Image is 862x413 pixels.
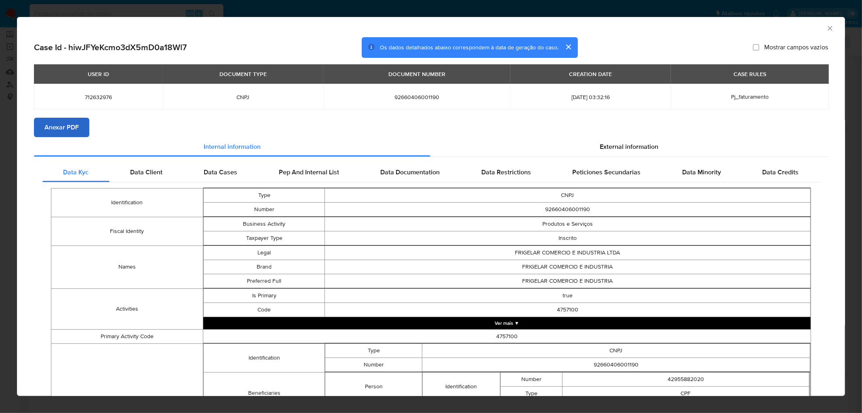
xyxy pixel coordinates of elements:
td: Names [51,246,203,288]
td: 4757100 [203,329,811,343]
span: 712632976 [44,93,153,101]
div: Detailed info [34,137,828,157]
div: DOCUMENT NUMBER [384,67,450,81]
td: Activities [51,288,203,329]
span: Data Minority [682,167,721,177]
td: 92660406001190 [325,202,811,216]
td: CNPJ [325,188,811,202]
td: Number [204,202,325,216]
span: Data Client [130,167,162,177]
td: Legal [204,246,325,260]
td: Brand [204,260,325,274]
h2: Case Id - hiwJFYeKcmo3dX5mD0a18Wl7 [34,42,187,53]
td: Number [325,358,422,372]
span: Data Cases [204,167,237,177]
span: 92660406001190 [333,93,501,101]
span: Peticiones Secundarias [573,167,641,177]
button: Anexar PDF [34,118,89,137]
span: [DATE] 03:32:16 [520,93,661,101]
button: Fechar a janela [826,24,833,32]
div: CREATION DATE [564,67,617,81]
button: cerrar [559,37,578,57]
td: Type [500,386,562,400]
td: Fiscal Identity [51,217,203,246]
td: Number [500,372,562,386]
td: FRIGELAR COMERCIO E INDUSTRIA [325,260,811,274]
div: closure-recommendation-modal [17,17,845,396]
td: 92660406001190 [422,358,810,372]
td: Inscrito [325,231,811,245]
div: DOCUMENT TYPE [215,67,272,81]
span: Anexar PDF [44,119,79,136]
span: Data Restrictions [481,167,531,177]
td: Identification [204,343,325,372]
td: FRIGELAR COMERCIO E INDUSTRIA [325,274,811,288]
td: Code [204,303,325,317]
td: 4757100 [325,303,811,317]
span: External information [600,142,658,151]
span: Pep And Internal List [279,167,339,177]
td: Person [325,372,422,401]
div: USER ID [83,67,114,81]
td: Type [325,343,422,358]
span: Mostrar campos vazios [764,43,828,51]
td: CNPJ [422,343,810,358]
span: Os dados detalhados abaixo correspondem à data de geração do caso. [380,43,559,51]
span: Data Documentation [381,167,440,177]
input: Mostrar campos vazios [753,44,759,51]
td: Taxpayer Type [204,231,325,245]
td: 42955882020 [562,372,809,386]
td: Business Activity [204,217,325,231]
span: Pj_faturamento [731,93,769,101]
td: true [325,288,811,303]
td: Type [204,188,325,202]
span: Data Kyc [63,167,89,177]
div: Detailed internal info [42,163,820,182]
td: Is Primary [204,288,325,303]
div: CASE RULES [729,67,771,81]
td: Identification [51,188,203,217]
td: Primary Activity Code [51,329,203,343]
td: Identification [423,372,500,401]
span: Data Credits [763,167,799,177]
td: FRIGELAR COMERCIO E INDUSTRIA LTDA [325,246,811,260]
td: CPF [562,386,809,400]
td: Preferred Full [204,274,325,288]
td: Produtos e Serviços [325,217,811,231]
span: CNPJ [173,93,314,101]
span: Internal information [204,142,261,151]
button: Expand array [203,317,811,329]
